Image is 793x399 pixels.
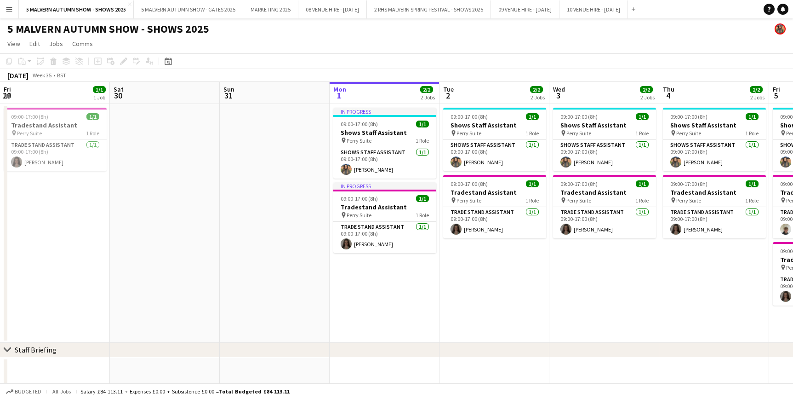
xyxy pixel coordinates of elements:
button: Budgeted [5,387,43,397]
span: 09:00-17:00 (8h) [451,180,488,187]
span: 2 [442,90,454,101]
span: 1/1 [416,121,429,127]
div: In progress [333,182,436,190]
span: 1/1 [526,180,539,187]
div: 2 Jobs [750,94,764,101]
app-job-card: 09:00-17:00 (8h)1/1Tradestand Assistant Perry Suite1 RoleTrade Stand Assistant1/109:00-17:00 (8h)... [553,175,656,238]
span: Fri [773,85,780,93]
span: View [7,40,20,48]
button: 5 MALVERN AUTUMN SHOW - SHOWS 2025 [19,0,134,18]
app-job-card: 09:00-17:00 (8h)1/1Shows Staff Assistant Perry Suite1 RoleShows Staff Assistant1/109:00-17:00 (8h... [553,108,656,171]
span: All jobs [51,388,73,395]
span: Perry Suite [17,130,42,137]
span: Jobs [49,40,63,48]
span: 2/2 [420,86,433,93]
span: Budgeted [15,388,41,395]
span: 09:00-17:00 (8h) [341,195,378,202]
div: 09:00-17:00 (8h)1/1Tradestand Assistant Perry Suite1 RoleTrade Stand Assistant1/109:00-17:00 (8h)... [663,175,766,238]
button: 09 VENUE HIRE - [DATE] [491,0,559,18]
h3: Tradestand Assistant [333,203,436,211]
app-user-avatar: Esme Ruff [775,23,786,35]
h3: Shows Staff Assistant [333,128,436,137]
span: Fri [4,85,11,93]
h3: Tradestand Assistant [4,121,107,129]
span: 4 [662,90,674,101]
span: 3 [552,90,565,101]
span: Perry Suite [566,130,591,137]
span: 1 Role [745,130,759,137]
h3: Tradestand Assistant [443,188,546,197]
app-job-card: 09:00-17:00 (8h)1/1Shows Staff Assistant Perry Suite1 RoleShows Staff Assistant1/109:00-17:00 (8h... [663,108,766,171]
app-job-card: 09:00-17:00 (8h)1/1Shows Staff Assistant Perry Suite1 RoleShows Staff Assistant1/109:00-17:00 (8h... [443,108,546,171]
span: 1/1 [416,195,429,202]
span: 1/1 [746,113,759,120]
app-card-role: Trade Stand Assistant1/109:00-17:00 (8h)[PERSON_NAME] [663,207,766,238]
h3: Tradestand Assistant [553,188,656,197]
span: 1/1 [746,180,759,187]
div: 1 Job [93,94,105,101]
div: 2 Jobs [640,94,655,101]
app-card-role: Shows Staff Assistant1/109:00-17:00 (8h)[PERSON_NAME] [443,140,546,171]
app-job-card: 09:00-17:00 (8h)1/1Tradestand Assistant Perry Suite1 RoleTrade Stand Assistant1/109:00-17:00 (8h)... [4,108,107,171]
span: 2/2 [640,86,653,93]
a: Edit [26,38,44,50]
span: 1/1 [526,113,539,120]
app-card-role: Trade Stand Assistant1/109:00-17:00 (8h)[PERSON_NAME] [4,140,107,171]
div: Salary £84 113.11 + Expenses £0.00 + Subsistence £0.00 = [80,388,290,395]
span: 31 [222,90,234,101]
div: Staff Briefing [15,345,57,354]
span: 29 [2,90,11,101]
h1: 5 MALVERN AUTUMN SHOW - SHOWS 2025 [7,22,209,36]
span: 1 Role [635,197,649,204]
span: 1 Role [416,212,429,219]
span: 1/1 [93,86,106,93]
span: Perry Suite [347,137,371,144]
span: 1 Role [745,197,759,204]
button: 08 VENUE HIRE - [DATE] [298,0,367,18]
app-card-role: Trade Stand Assistant1/109:00-17:00 (8h)[PERSON_NAME] [333,222,436,253]
app-card-role: Trade Stand Assistant1/109:00-17:00 (8h)[PERSON_NAME] [553,207,656,238]
div: BST [57,72,66,79]
h3: Shows Staff Assistant [553,121,656,129]
span: 1/1 [636,113,649,120]
div: 09:00-17:00 (8h)1/1Tradestand Assistant Perry Suite1 RoleTrade Stand Assistant1/109:00-17:00 (8h)... [443,175,546,238]
span: 09:00-17:00 (8h) [670,180,707,187]
span: Mon [333,85,346,93]
span: 5 [771,90,780,101]
span: Perry Suite [456,130,481,137]
span: 30 [112,90,124,101]
span: Perry Suite [676,197,701,204]
span: 1 Role [86,130,99,137]
app-card-role: Shows Staff Assistant1/109:00-17:00 (8h)[PERSON_NAME] [663,140,766,171]
span: 09:00-17:00 (8h) [560,113,598,120]
span: Perry Suite [566,197,591,204]
app-card-role: Shows Staff Assistant1/109:00-17:00 (8h)[PERSON_NAME] [333,147,436,179]
span: 09:00-17:00 (8h) [341,121,378,127]
span: Comms [72,40,93,48]
span: 09:00-17:00 (8h) [11,113,48,120]
div: 2 Jobs [421,94,435,101]
span: Perry Suite [347,212,371,219]
span: 2/2 [750,86,763,93]
h3: Shows Staff Assistant [663,121,766,129]
span: Perry Suite [676,130,701,137]
app-card-role: Shows Staff Assistant1/109:00-17:00 (8h)[PERSON_NAME] [553,140,656,171]
app-job-card: In progress09:00-17:00 (8h)1/1Shows Staff Assistant Perry Suite1 RoleShows Staff Assistant1/109:0... [333,108,436,179]
a: Comms [68,38,97,50]
button: 2 RHS MALVERN SPRING FESTIVAL - SHOWS 2025 [367,0,491,18]
span: 2/2 [530,86,543,93]
span: 1 Role [525,197,539,204]
button: 5 MALVERN AUTUMN SHOW - GATES 2025 [134,0,243,18]
span: 1 Role [525,130,539,137]
span: 1/1 [86,113,99,120]
span: 09:00-17:00 (8h) [451,113,488,120]
span: 09:00-17:00 (8h) [560,180,598,187]
span: Sat [114,85,124,93]
span: Week 35 [30,72,53,79]
div: In progress09:00-17:00 (8h)1/1Tradestand Assistant Perry Suite1 RoleTrade Stand Assistant1/109:00... [333,182,436,253]
button: MARKETING 2025 [243,0,298,18]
